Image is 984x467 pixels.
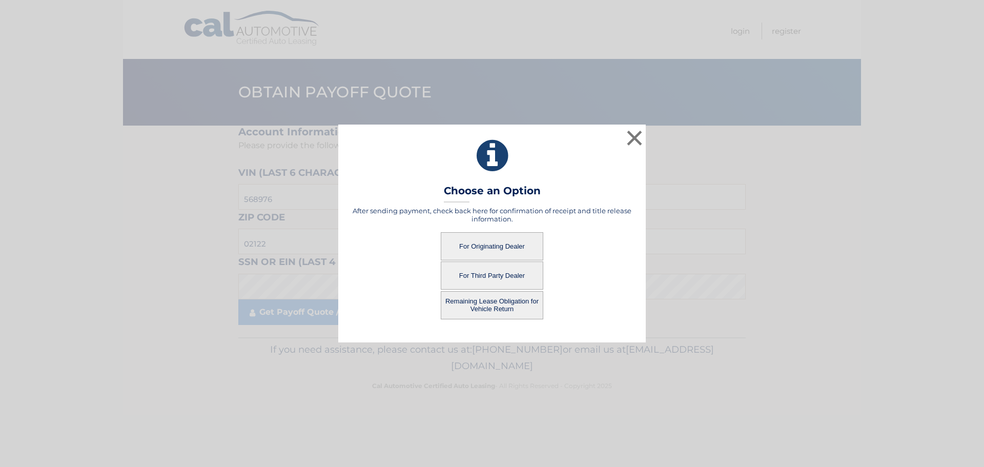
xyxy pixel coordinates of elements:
button: For Third Party Dealer [441,261,543,290]
button: × [624,128,645,148]
h5: After sending payment, check back here for confirmation of receipt and title release information. [351,207,633,223]
button: Remaining Lease Obligation for Vehicle Return [441,291,543,319]
h3: Choose an Option [444,185,541,202]
button: For Originating Dealer [441,232,543,260]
